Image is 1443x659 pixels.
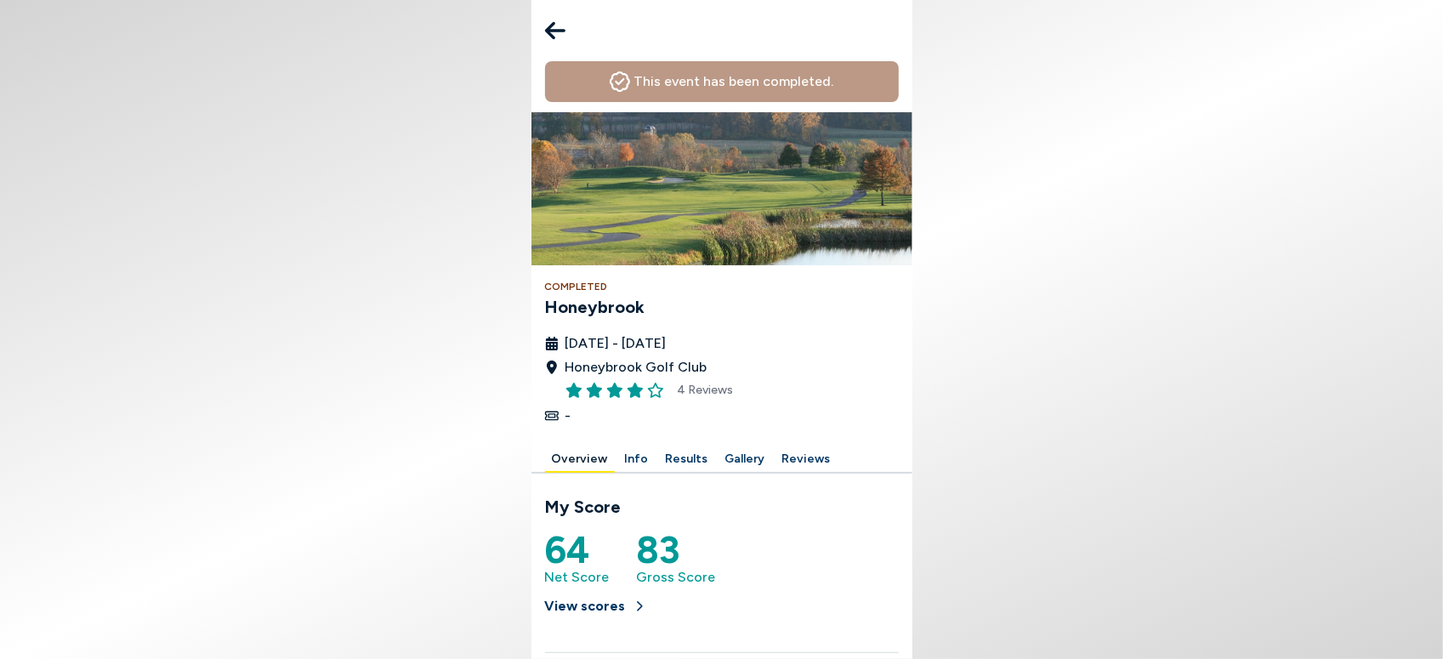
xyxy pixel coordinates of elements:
[627,382,644,399] button: Rate this item 4 stars
[586,382,603,399] button: Rate this item 2 stars
[531,446,912,473] div: Manage your account
[565,357,707,378] span: Honeybrook Golf Club
[775,446,838,473] button: Reviews
[637,567,716,588] span: Gross Score
[647,382,664,399] button: Rate this item 5 stars
[545,588,646,625] button: View scores
[565,382,582,399] button: Rate this item 1 stars
[659,446,715,473] button: Results
[531,112,912,265] img: Honeybrook
[545,533,610,567] h5: 64
[545,567,610,588] span: Net Score
[678,381,734,399] span: 4 Reviews
[618,446,656,473] button: Info
[565,333,667,354] span: [DATE] - [DATE]
[719,446,772,473] button: Gallery
[545,494,899,520] h3: My Score
[633,71,833,92] h4: This event has been completed.
[637,533,716,567] h5: 83
[545,279,899,294] h4: Completed
[606,382,623,399] button: Rate this item 3 stars
[545,446,615,473] button: Overview
[545,294,899,320] h3: Honeybrook
[565,406,571,426] span: -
